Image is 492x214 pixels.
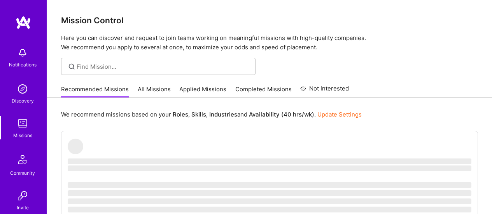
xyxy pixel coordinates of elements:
[209,111,237,118] b: Industries
[13,150,32,169] img: Community
[138,85,171,98] a: All Missions
[13,131,32,139] div: Missions
[12,97,34,105] div: Discovery
[61,85,129,98] a: Recommended Missions
[9,61,37,69] div: Notifications
[15,45,30,61] img: bell
[191,111,206,118] b: Skills
[300,84,349,98] a: Not Interested
[15,81,30,97] img: discovery
[77,63,250,71] input: Find Mission...
[10,169,35,177] div: Community
[17,204,29,212] div: Invite
[16,16,31,30] img: logo
[67,62,76,71] i: icon SearchGrey
[61,16,478,25] h3: Mission Control
[235,85,292,98] a: Completed Missions
[179,85,226,98] a: Applied Missions
[317,111,362,118] a: Update Settings
[61,33,478,52] p: Here you can discover and request to join teams working on meaningful missions with high-quality ...
[173,111,188,118] b: Roles
[15,116,30,131] img: teamwork
[15,188,30,204] img: Invite
[61,110,362,118] p: We recommend missions based on your , , and .
[249,111,314,118] b: Availability (40 hrs/wk)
